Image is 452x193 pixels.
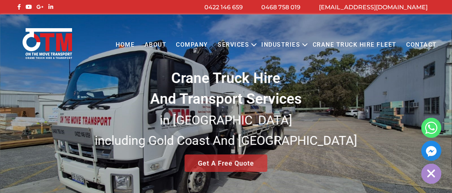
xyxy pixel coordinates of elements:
[171,35,213,55] a: COMPANY
[307,35,401,55] a: Crane Truck Hire Fleet
[421,118,441,138] a: Whatsapp
[319,4,428,11] a: [EMAIL_ADDRESS][DOMAIN_NAME]
[261,4,300,11] a: 0468 758 019
[204,4,243,11] a: 0422 146 659
[95,113,357,148] small: in [GEOGRAPHIC_DATA] including Gold Coast And [GEOGRAPHIC_DATA]
[184,154,267,172] a: Get A Free Quote
[401,35,442,55] a: Contact
[139,35,171,55] a: About
[213,35,254,55] a: Services
[111,35,139,55] a: Home
[256,35,305,55] a: Industries
[421,141,441,161] a: Facebook_Messenger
